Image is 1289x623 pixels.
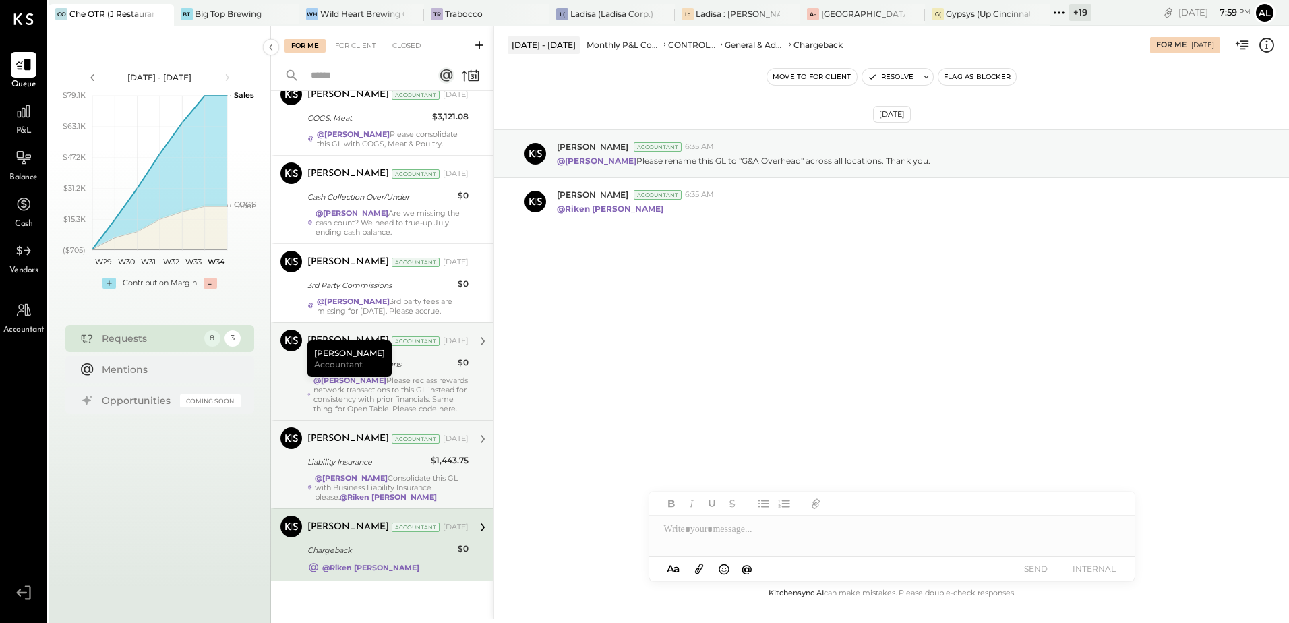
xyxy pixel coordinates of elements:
[63,90,86,100] text: $79.1K
[1156,40,1187,51] div: For Me
[3,324,44,336] span: Accountant
[556,8,568,20] div: L(
[946,8,1030,20] div: Gypsys (Up Cincinnati LLC) - Ignite
[207,257,224,266] text: W34
[673,562,680,575] span: a
[234,90,254,100] text: Sales
[821,8,905,20] div: [GEOGRAPHIC_DATA] – [GEOGRAPHIC_DATA]
[11,79,36,91] span: Queue
[1,98,47,138] a: P&L
[316,208,469,237] div: Are we missing the cash count? We need to true-up July ending cash balance.
[807,495,825,512] button: Add URL
[102,71,217,83] div: [DATE] - [DATE]
[63,183,86,193] text: $31.2K
[685,189,714,200] span: 6:35 AM
[932,8,944,20] div: G(
[63,245,86,255] text: ($705)
[443,169,469,179] div: [DATE]
[117,257,134,266] text: W30
[873,106,911,123] div: [DATE]
[392,90,440,100] div: Accountant
[141,257,156,266] text: W31
[458,542,469,556] div: $0
[313,376,469,413] div: Please reclass rewards network transactions to this GL instead for consistency with prior financi...
[458,277,469,291] div: $0
[683,495,700,512] button: Italic
[69,8,154,20] div: Che OTR (J Restaurant LLC) - Ignite
[443,434,469,444] div: [DATE]
[443,257,469,268] div: [DATE]
[431,8,443,20] div: Tr
[204,330,220,347] div: 8
[317,297,469,316] div: 3rd party fees are missing for [DATE]. Please accrue.
[234,200,256,209] text: COGS
[557,189,628,200] span: [PERSON_NAME]
[316,208,388,218] strong: @[PERSON_NAME]
[1,52,47,91] a: Queue
[315,473,469,502] div: Consolidate this GL with Business Liability Insurance please.
[234,201,254,210] text: Labor
[775,495,793,512] button: Ordered List
[1191,40,1214,50] div: [DATE]
[668,39,718,51] div: CONTROLLABLE EXPENSES
[738,560,756,577] button: @
[634,190,682,200] div: Accountant
[1,238,47,277] a: Vendors
[63,152,86,162] text: $47.2K
[15,218,32,231] span: Cash
[685,142,714,152] span: 6:35 AM
[1,297,47,336] a: Accountant
[1178,6,1251,19] div: [DATE]
[102,394,173,407] div: Opportunities
[458,356,469,369] div: $0
[123,278,197,289] div: Contribution Margin
[570,8,655,20] div: Ladisa (Ladisa Corp.) - Ignite
[328,39,383,53] div: For Client
[314,359,363,370] span: Accountant
[663,562,684,576] button: Aa
[322,563,419,572] strong: @Riken [PERSON_NAME]
[443,90,469,100] div: [DATE]
[307,88,389,102] div: [PERSON_NAME]
[392,434,440,444] div: Accountant
[392,169,440,179] div: Accountant
[55,8,67,20] div: CO
[1162,5,1175,20] div: copy link
[1,145,47,184] a: Balance
[9,265,38,277] span: Vendors
[284,39,326,53] div: For Me
[63,121,86,131] text: $63.1K
[742,562,752,575] span: @
[95,257,112,266] text: W29
[862,69,919,85] button: Resolve
[557,141,628,152] span: [PERSON_NAME]
[696,8,780,20] div: Ladisa : [PERSON_NAME] in the Alley
[508,36,580,53] div: [DATE] - [DATE]
[1069,4,1091,21] div: + 19
[392,258,440,267] div: Accountant
[320,8,404,20] div: Wild Heart Brewing Company
[307,543,454,557] div: Chargeback
[443,522,469,533] div: [DATE]
[386,39,427,53] div: Closed
[317,129,390,139] strong: @[PERSON_NAME]
[432,110,469,123] div: $3,121.08
[431,454,469,467] div: $1,443.75
[162,257,179,266] text: W32
[1254,2,1276,24] button: Al
[557,204,663,214] strong: @Riken [PERSON_NAME]
[557,156,636,166] strong: @[PERSON_NAME]
[392,336,440,346] div: Accountant
[180,394,241,407] div: Coming Soon
[317,297,390,306] strong: @[PERSON_NAME]
[725,39,787,51] div: General & Administrative Expenses
[634,142,682,152] div: Accountant
[307,334,389,348] div: [PERSON_NAME]
[1067,560,1121,578] button: INTERNAL
[307,521,389,534] div: [PERSON_NAME]
[195,8,262,20] div: Big Top Brewing
[682,8,694,20] div: L:
[317,129,469,148] div: Please consolidate this GL with COGS, Meat & Poultry.
[313,376,386,385] strong: @[PERSON_NAME]
[307,340,392,377] div: [PERSON_NAME]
